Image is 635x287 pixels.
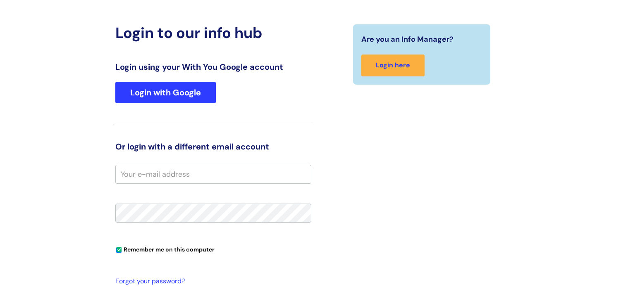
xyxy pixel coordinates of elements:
[115,82,216,103] a: Login with Google
[361,33,454,46] span: Are you an Info Manager?
[115,24,311,42] h2: Login to our info hub
[115,142,311,152] h3: Or login with a different email account
[115,244,215,253] label: Remember me on this computer
[115,242,311,256] div: You can uncheck this option if you're logging in from a shared device
[115,165,311,184] input: Your e-mail address
[115,62,311,72] h3: Login using your With You Google account
[116,247,122,253] input: Remember me on this computer
[361,55,425,76] a: Login here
